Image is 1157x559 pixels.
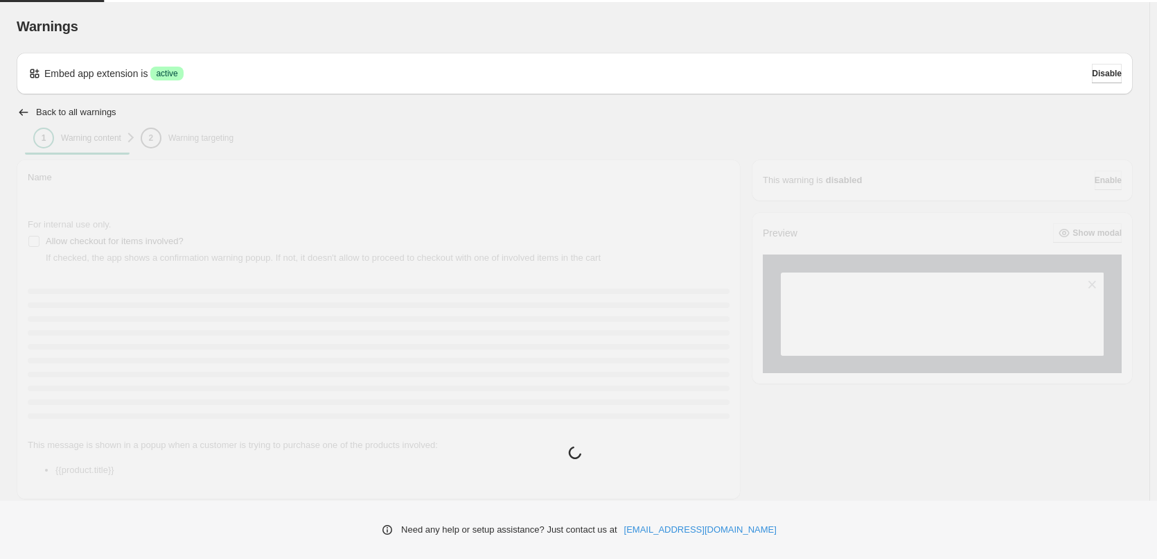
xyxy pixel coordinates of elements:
span: active [156,68,177,79]
span: Warnings [17,19,78,34]
span: Disable [1092,68,1122,79]
p: Embed app extension is [44,67,148,80]
a: [EMAIL_ADDRESS][DOMAIN_NAME] [624,523,777,537]
h2: Back to all warnings [36,107,116,118]
button: Disable [1092,64,1122,83]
